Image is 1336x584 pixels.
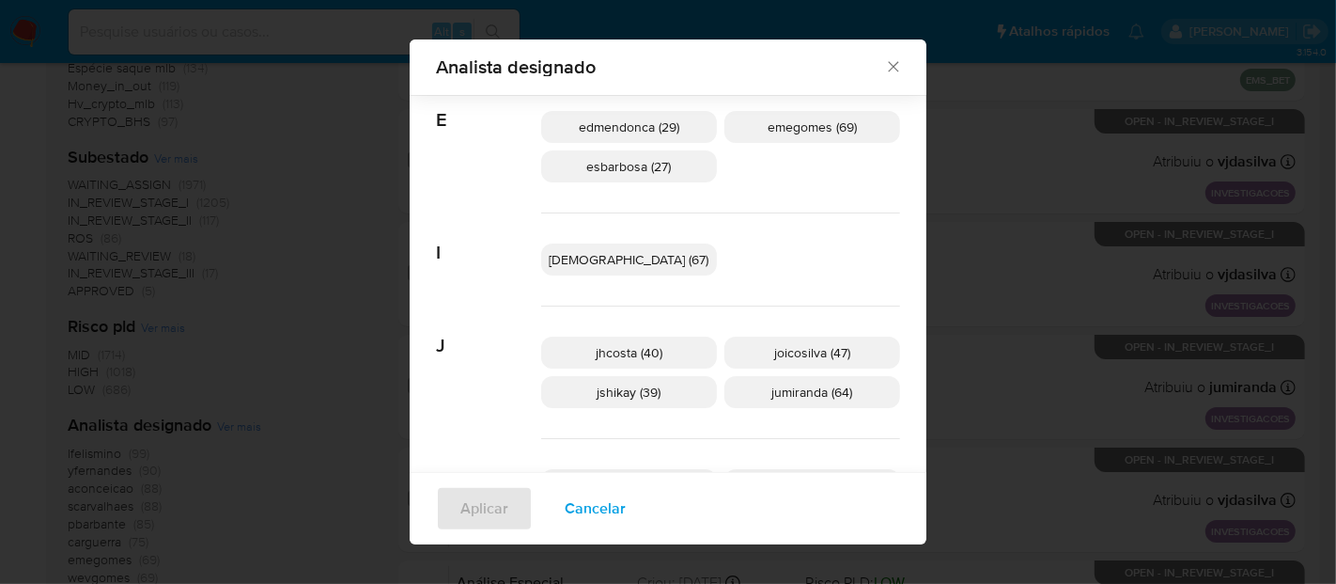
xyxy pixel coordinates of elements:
[436,307,541,357] span: J
[436,439,541,490] span: L
[541,337,717,369] div: jhcosta (40)
[768,118,857,136] span: emegomes (69)
[436,57,884,76] span: Analista designado
[587,157,672,176] span: esbarbosa (27)
[724,469,900,501] div: lclososki (58)
[565,488,626,529] span: Cancelar
[540,486,650,531] button: Cancelar
[541,376,717,408] div: jshikay (39)
[724,111,900,143] div: emegomes (69)
[598,383,661,402] span: jshikay (39)
[436,81,541,132] span: E
[724,337,900,369] div: joicosilva (47)
[541,150,717,182] div: esbarbosa (27)
[541,244,717,276] div: [DEMOGRAPHIC_DATA] (67)
[724,376,900,408] div: jumiranda (64)
[596,343,662,362] span: jhcosta (40)
[541,469,717,501] div: lbarbozadeol (21)
[550,250,709,269] span: [DEMOGRAPHIC_DATA] (67)
[436,213,541,264] span: I
[774,343,850,362] span: joicosilva (47)
[579,118,679,136] span: edmendonca (29)
[772,383,853,402] span: jumiranda (64)
[541,111,717,143] div: edmendonca (29)
[884,57,901,74] button: Fechar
